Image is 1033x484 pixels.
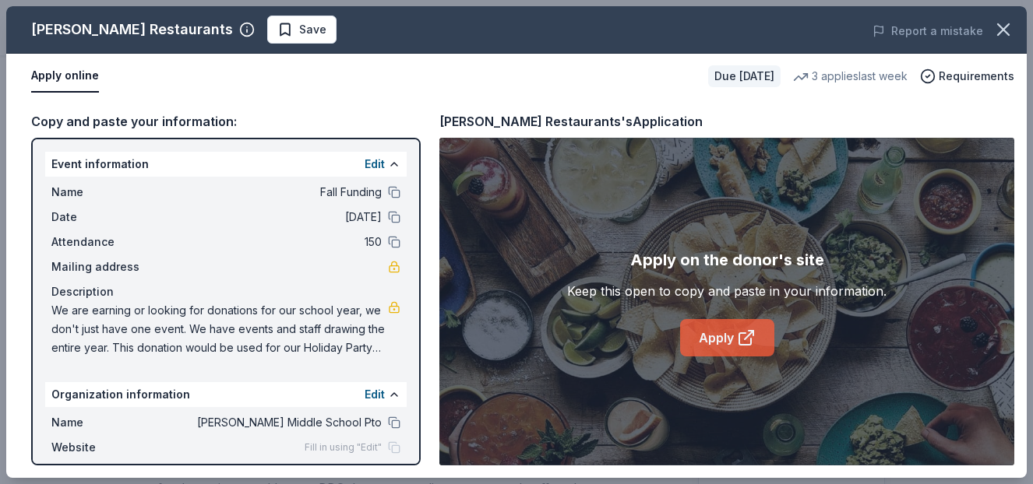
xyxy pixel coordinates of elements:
[439,111,703,132] div: [PERSON_NAME] Restaurants's Application
[156,183,382,202] span: Fall Funding
[630,247,824,272] div: Apply on the donor's site
[267,16,337,44] button: Save
[51,438,156,457] span: Website
[45,152,407,177] div: Event information
[51,301,388,357] span: We are earning or looking for donations for our school year, we don't just have one event. We hav...
[156,233,382,251] span: 150
[920,67,1014,86] button: Requirements
[51,413,156,432] span: Name
[51,463,156,482] span: EIN
[156,463,382,482] span: [US_EMPLOYER_IDENTIFICATION_NUMBER]
[31,17,233,42] div: [PERSON_NAME] Restaurants
[51,258,156,276] span: Mailing address
[365,155,385,174] button: Edit
[51,183,156,202] span: Name
[680,319,774,356] a: Apply
[31,111,421,132] div: Copy and paste your information:
[299,20,326,39] span: Save
[156,208,382,226] span: [DATE]
[873,22,983,40] button: Report a mistake
[51,282,400,301] div: Description
[51,208,156,226] span: Date
[793,67,908,86] div: 3 applies last week
[365,385,385,404] button: Edit
[708,65,781,87] div: Due [DATE]
[31,60,99,93] button: Apply online
[939,67,1014,86] span: Requirements
[305,441,382,454] span: Fill in using "Edit"
[156,413,382,432] span: [PERSON_NAME] Middle School Pto
[567,282,887,300] div: Keep this open to copy and paste in your information.
[45,382,407,407] div: Organization information
[51,233,156,251] span: Attendance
